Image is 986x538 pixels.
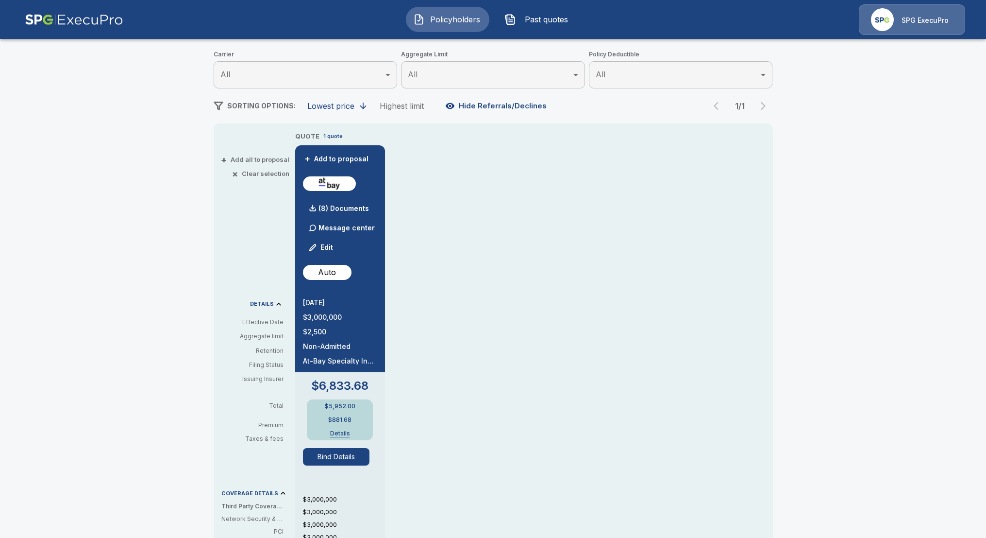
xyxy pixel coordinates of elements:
[221,527,284,536] p: PCI
[25,4,123,35] img: AA Logo
[221,361,284,369] p: Filing Status
[307,176,352,191] img: atbaycybersurplus
[325,403,355,409] p: $5,952.00
[328,417,351,423] p: $881.68
[497,7,581,32] button: Past quotes IconPast quotes
[221,332,284,341] p: Aggregate limit
[596,69,605,79] span: All
[221,422,291,428] p: Premium
[429,14,482,25] span: Policyholders
[408,69,418,79] span: All
[318,266,336,278] p: Auto
[305,238,338,257] button: Edit
[902,16,949,25] p: SPG ExecuPro
[303,358,377,364] p: At-Bay Specialty Insurance Company
[250,301,274,307] p: DETAILS
[303,508,385,517] p: $3,000,000
[221,515,284,523] p: Network Security & Privacy Liability
[295,132,319,141] p: QUOTE
[323,132,343,140] p: 1 quote
[232,171,238,177] span: ×
[871,8,894,31] img: Agency Icon
[227,102,296,110] span: SORTING OPTIONS:
[221,403,291,409] p: Total
[318,205,369,212] p: (8) Documents
[221,502,291,511] p: Third Party Coverage
[221,436,291,442] p: Taxes & fees
[234,171,289,177] button: ×Clear selection
[303,329,377,335] p: $2,500
[443,97,551,115] button: Hide Referrals/Declines
[303,314,377,321] p: $3,000,000
[318,223,375,233] p: Message center
[221,156,227,163] span: +
[303,343,377,350] p: Non-Admitted
[401,50,585,59] span: Aggregate Limit
[303,448,370,466] button: Bind Details
[504,14,516,25] img: Past quotes Icon
[220,69,230,79] span: All
[589,50,773,59] span: Policy Deductible
[221,347,284,355] p: Retention
[730,102,750,110] p: 1 / 1
[304,156,310,162] span: +
[303,299,377,306] p: [DATE]
[303,154,371,164] button: +Add to proposal
[223,156,289,163] button: +Add all to proposal
[520,14,573,25] span: Past quotes
[320,431,359,436] button: Details
[303,521,385,529] p: $3,000,000
[214,50,398,59] span: Carrier
[221,318,284,327] p: Effective Date
[413,14,425,25] img: Policyholders Icon
[303,495,385,504] p: $3,000,000
[380,101,424,111] div: Highest limit
[303,448,377,466] span: Bind Details
[307,101,354,111] div: Lowest price
[406,7,489,32] button: Policyholders IconPolicyholders
[859,4,965,35] a: Agency IconSPG ExecuPro
[311,380,368,392] p: $6,833.68
[221,375,284,383] p: Issuing Insurer
[221,491,278,496] p: COVERAGE DETAILS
